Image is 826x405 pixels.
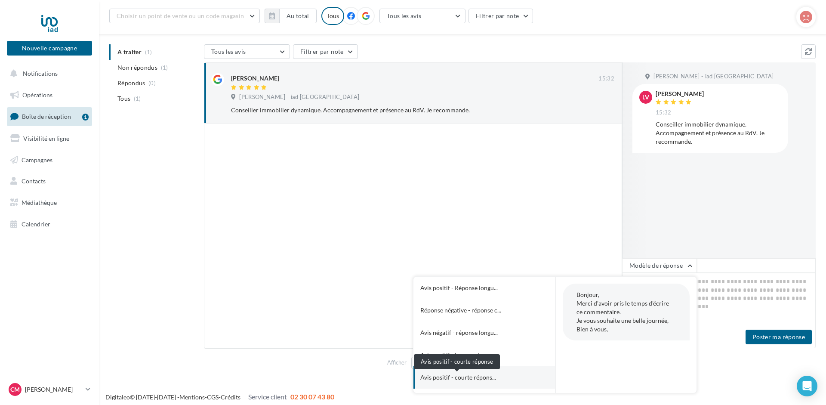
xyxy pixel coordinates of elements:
button: Nouvelle campagne [7,41,92,56]
span: Opérations [22,91,52,99]
span: Choisir un point de vente ou un code magasin [117,12,244,19]
span: [PERSON_NAME] - iad [GEOGRAPHIC_DATA] [653,73,774,80]
button: Avis négatif - réponse longu... [413,322,531,344]
button: 10 [411,357,433,369]
span: Afficher [387,359,407,367]
span: Boîte de réception [22,113,71,120]
div: 1 [82,114,89,121]
span: Service client [248,393,287,401]
a: Crédits [221,393,240,401]
button: Au total [265,9,317,23]
div: Tous [321,7,344,25]
span: [PERSON_NAME] - iad [GEOGRAPHIC_DATA] [239,93,359,101]
div: [PERSON_NAME] [231,74,279,83]
button: Tous les avis [204,44,290,59]
span: Visibilité en ligne [23,135,69,142]
a: Visibilité en ligne [5,130,94,148]
button: Poster ma réponse [746,330,812,344]
a: Opérations [5,86,94,104]
span: Réponse négative - réponse c... [420,306,501,315]
a: Mentions [179,393,205,401]
a: CM [PERSON_NAME] [7,381,92,398]
a: Médiathèque [5,194,94,212]
span: Notifications [23,70,58,77]
span: Tous les avis [211,48,246,55]
span: Avis négatif - réponse longu... [420,328,498,337]
div: Open Intercom Messenger [797,376,817,396]
span: (1) [161,64,168,71]
div: Conseiller immobilier dynamique. Accompagnement et présence au RdV. Je recommande. [656,120,781,146]
a: Calendrier [5,215,94,233]
span: Tous les avis [387,12,422,19]
span: 15:32 [598,75,614,83]
span: Contacts [22,177,46,185]
a: Campagnes [5,151,94,169]
p: [PERSON_NAME] [25,385,82,394]
div: [PERSON_NAME] [656,91,704,97]
a: CGS [207,393,219,401]
span: Campagnes [22,156,52,163]
span: 02 30 07 43 80 [290,393,334,401]
button: Avis positif - Réponse longu... [413,277,531,299]
div: Conseiller immobilier dynamique. Accompagnement et présence au RdV. Je recommande. [231,106,558,114]
button: Réponse négative - réponse c... [413,299,531,322]
span: Tous [117,94,130,103]
span: Avis positif - courte répons... [420,373,496,382]
button: Notifications [5,65,90,83]
span: Calendrier [22,220,50,228]
button: Avis positif - longue répons... [413,344,531,366]
span: (0) [148,80,156,87]
span: Non répondus [117,63,157,72]
span: 15:32 [656,109,672,117]
span: Avis positif - Réponse longu... [420,284,498,292]
span: CM [10,385,20,394]
span: Répondus [117,79,145,87]
a: Contacts [5,172,94,190]
span: © [DATE]-[DATE] - - - [105,393,334,401]
button: Avis positif - courte répons... [413,366,531,389]
span: Médiathèque [22,199,57,206]
span: (1) [134,95,141,102]
div: Avis positif - courte réponse [414,354,500,369]
button: Tous les avis [379,9,465,23]
a: Boîte de réception1 [5,107,94,126]
button: Choisir un point de vente ou un code magasin [109,9,260,23]
a: Digitaleo [105,393,130,401]
button: Au total [279,9,317,23]
button: Filtrer par note [293,44,358,59]
span: LV [642,93,649,102]
button: Filtrer par note [468,9,533,23]
span: Bonjour, Merci d'avoir pris le temps d'écrire ce commentaire. Je vous souhaite une belle journée,... [576,291,669,333]
span: Avis positif - longue répons... [420,351,496,359]
button: Modèle de réponse [622,258,697,273]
